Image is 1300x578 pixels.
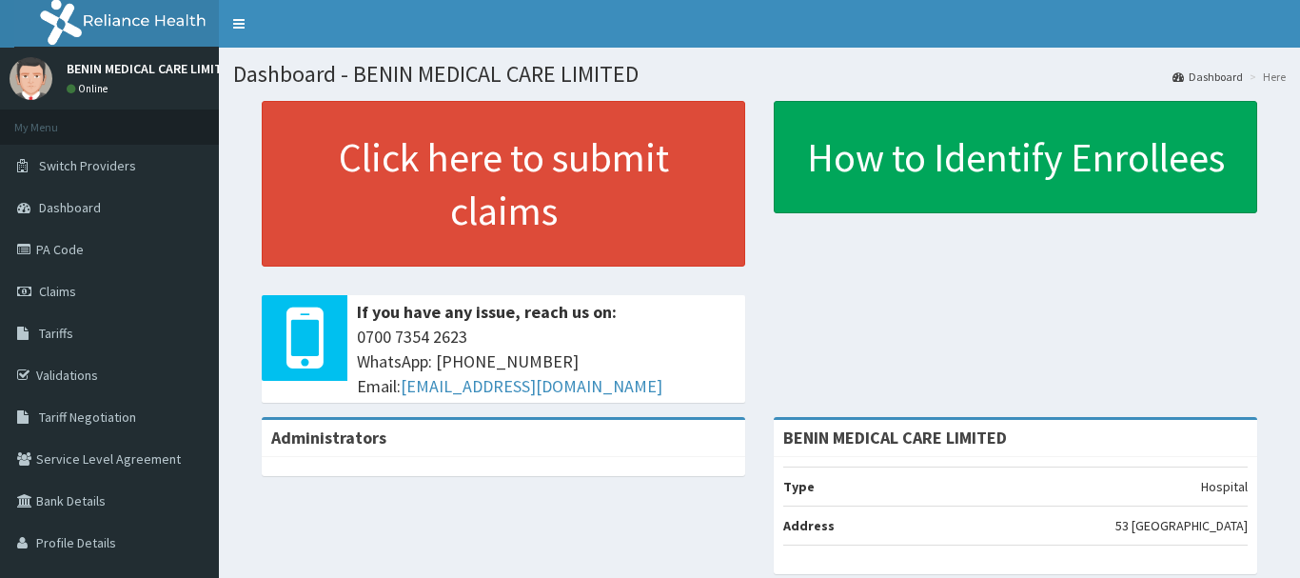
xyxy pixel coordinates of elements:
a: Click here to submit claims [262,101,745,267]
b: Administrators [271,427,386,448]
span: Switch Providers [39,157,136,174]
h1: Dashboard - BENIN MEDICAL CARE LIMITED [233,62,1286,87]
img: User Image [10,57,52,100]
span: 0700 7354 2623 WhatsApp: [PHONE_NUMBER] Email: [357,325,736,398]
a: Online [67,82,112,95]
span: Dashboard [39,199,101,216]
p: BENIN MEDICAL CARE LIMITED [67,62,238,75]
b: Address [783,517,835,534]
a: [EMAIL_ADDRESS][DOMAIN_NAME] [401,375,662,397]
b: If you have any issue, reach us on: [357,301,617,323]
strong: BENIN MEDICAL CARE LIMITED [783,427,1007,448]
li: Here [1245,69,1286,85]
span: Claims [39,283,76,300]
span: Tariff Negotiation [39,409,136,426]
b: Type [783,478,815,495]
span: Tariffs [39,325,73,342]
a: Dashboard [1172,69,1243,85]
p: Hospital [1201,477,1248,496]
p: 53 [GEOGRAPHIC_DATA] [1115,516,1248,535]
a: How to Identify Enrollees [774,101,1257,213]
